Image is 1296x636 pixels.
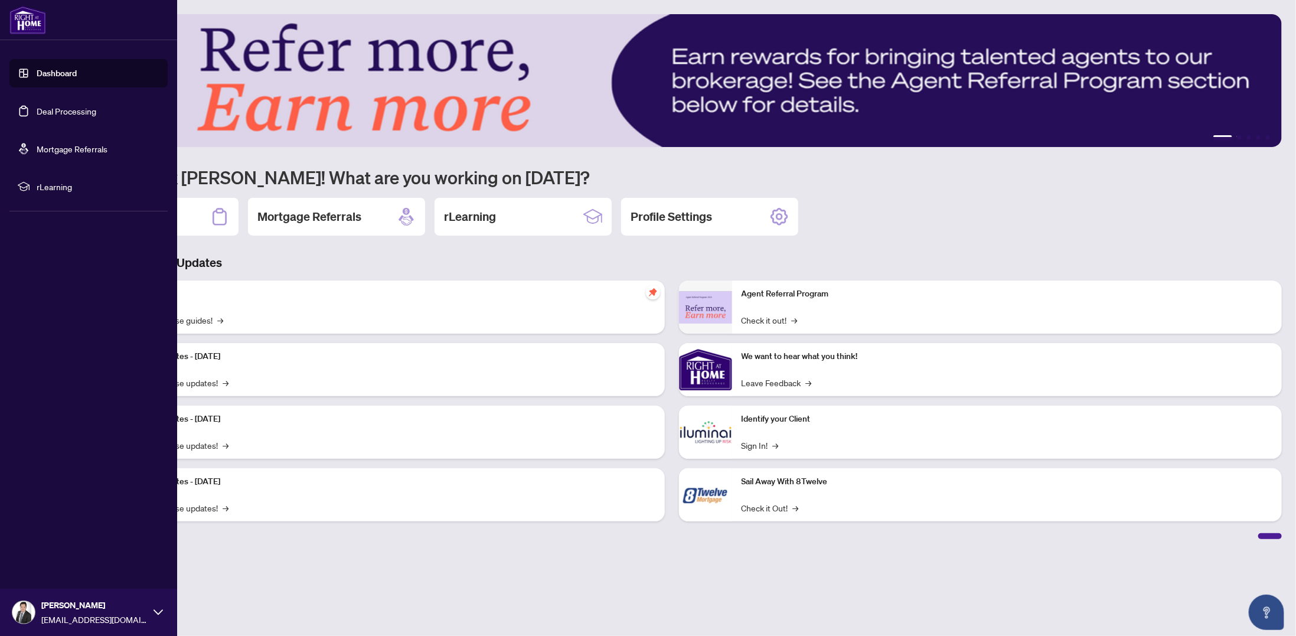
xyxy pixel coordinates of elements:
[806,376,812,389] span: →
[124,413,655,426] p: Platform Updates - [DATE]
[223,439,228,452] span: →
[41,613,148,626] span: [EMAIL_ADDRESS][DOMAIN_NAME]
[1237,135,1242,140] button: 2
[773,439,779,452] span: →
[1256,135,1261,140] button: 4
[12,601,35,624] img: Profile Icon
[444,208,496,225] h2: rLearning
[646,285,660,299] span: pushpin
[1265,135,1270,140] button: 5
[37,143,107,154] a: Mortgage Referrals
[742,314,798,327] a: Check it out!→
[61,166,1282,188] h1: Welcome back [PERSON_NAME]! What are you working on [DATE]?
[792,314,798,327] span: →
[631,208,712,225] h2: Profile Settings
[124,288,655,301] p: Self-Help
[61,14,1282,147] img: Slide 0
[679,468,732,521] img: Sail Away With 8Twelve
[223,501,228,514] span: →
[1249,595,1284,630] button: Open asap
[124,350,655,363] p: Platform Updates - [DATE]
[37,180,159,193] span: rLearning
[742,475,1273,488] p: Sail Away With 8Twelve
[9,6,46,34] img: logo
[124,475,655,488] p: Platform Updates - [DATE]
[679,406,732,459] img: Identify your Client
[742,413,1273,426] p: Identify your Client
[679,291,732,324] img: Agent Referral Program
[1246,135,1251,140] button: 3
[742,376,812,389] a: Leave Feedback→
[742,501,799,514] a: Check it Out!→
[257,208,361,225] h2: Mortgage Referrals
[742,439,779,452] a: Sign In!→
[742,350,1273,363] p: We want to hear what you think!
[223,376,228,389] span: →
[37,106,96,116] a: Deal Processing
[742,288,1273,301] p: Agent Referral Program
[217,314,223,327] span: →
[793,501,799,514] span: →
[37,68,77,79] a: Dashboard
[679,343,732,396] img: We want to hear what you think!
[41,599,148,612] span: [PERSON_NAME]
[61,255,1282,271] h3: Brokerage & Industry Updates
[1213,135,1232,140] button: 1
